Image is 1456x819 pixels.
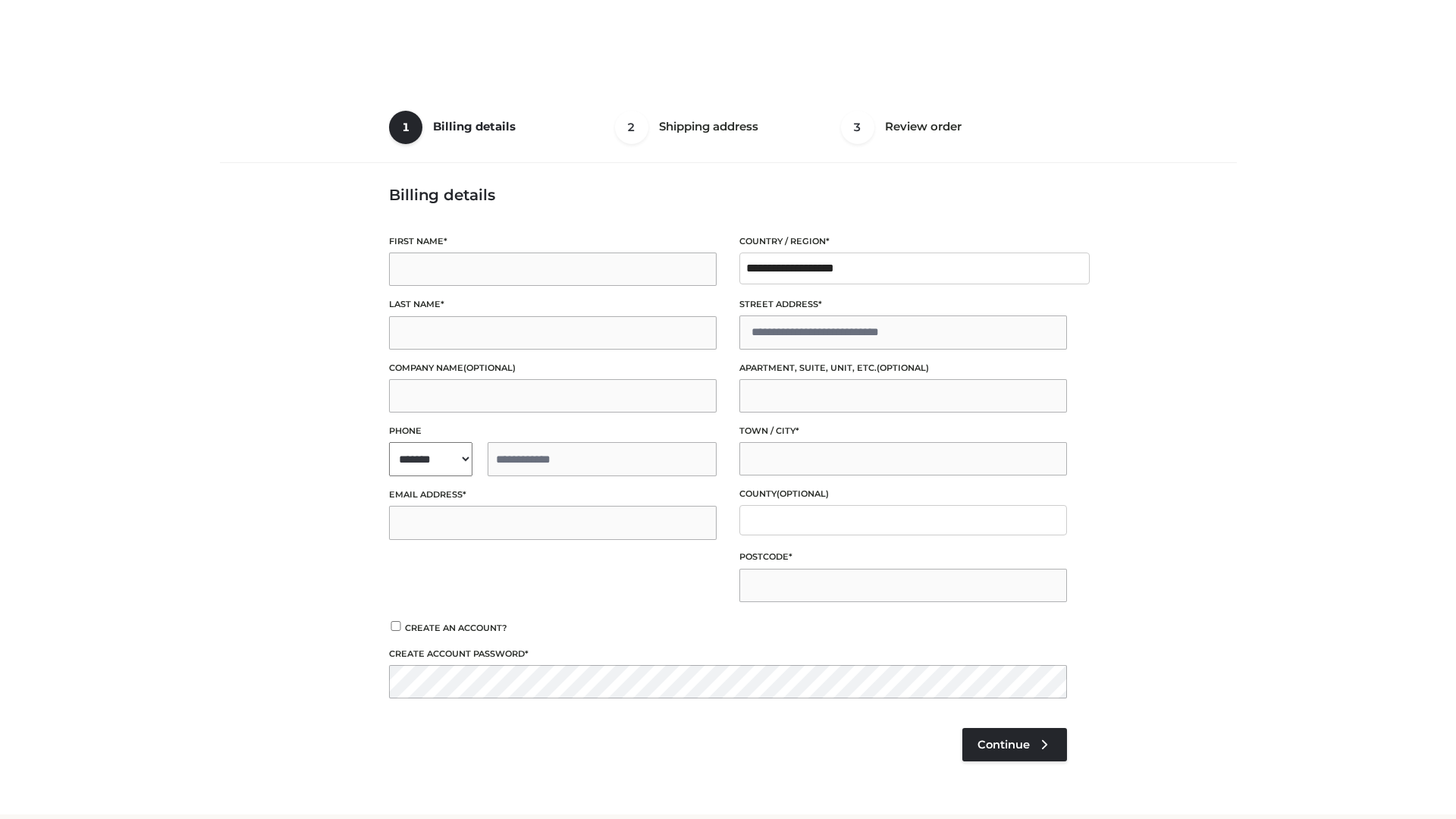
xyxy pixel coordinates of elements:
label: Phone [389,424,717,438]
label: Town / City [739,424,1067,438]
span: 1 [389,111,422,144]
label: Last name [389,297,717,312]
span: 3 [841,111,874,144]
label: Street address [739,297,1067,312]
span: Shipping address [659,119,758,133]
label: Country / Region [739,234,1067,249]
span: Create an account? [405,623,507,633]
span: 2 [615,111,648,144]
label: First name [389,234,717,249]
label: County [739,487,1067,501]
label: Apartment, suite, unit, etc. [739,361,1067,375]
span: (optional) [777,488,829,499]
label: Postcode [739,550,1067,564]
span: Billing details [433,119,516,133]
a: Continue [962,728,1067,761]
span: (optional) [463,362,516,373]
span: Review order [885,119,962,133]
label: Company name [389,361,717,375]
input: Create an account? [389,621,403,631]
span: (optional) [877,362,929,373]
span: Continue [977,738,1030,752]
label: Email address [389,488,717,502]
label: Create account password [389,647,1067,661]
h3: Billing details [389,186,1067,204]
